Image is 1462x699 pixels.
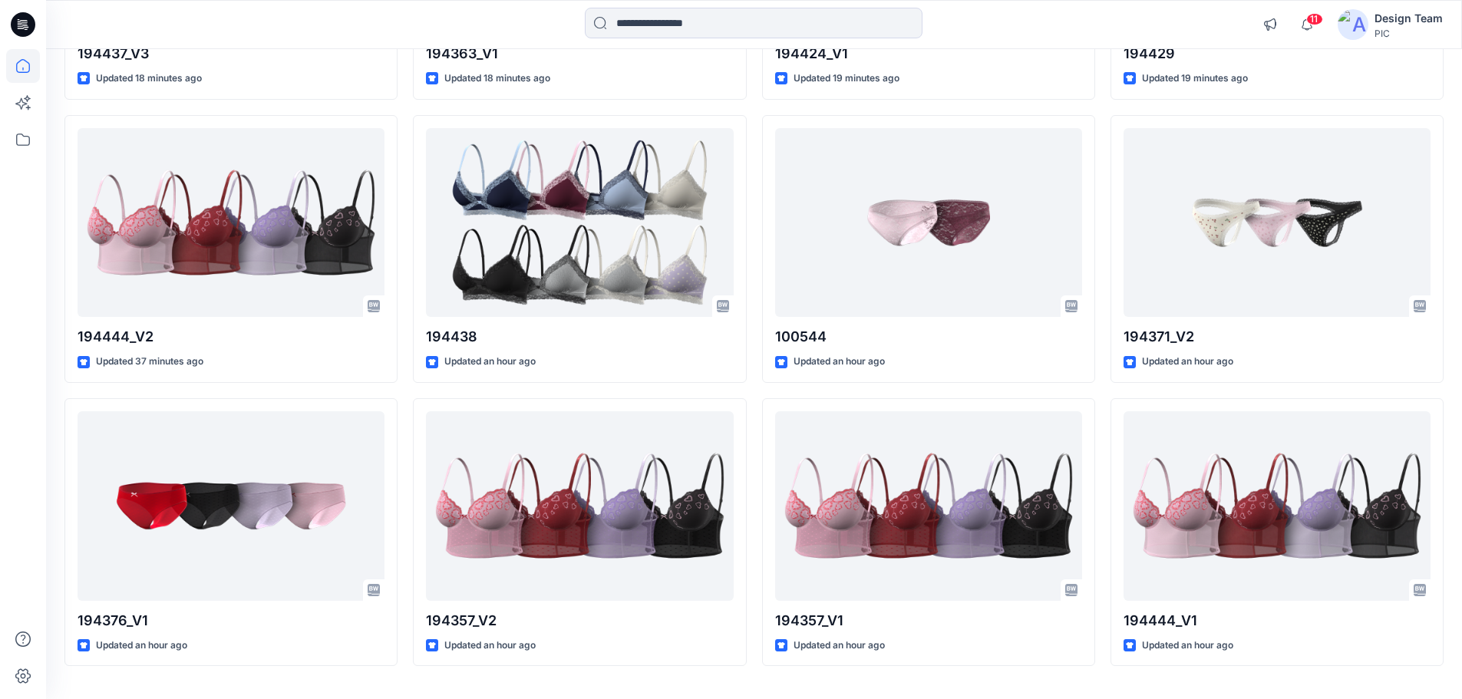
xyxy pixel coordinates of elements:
[426,411,733,601] a: 194357_V2
[1124,326,1431,348] p: 194371_V2
[775,128,1082,318] a: 100544
[426,128,733,318] a: 194438
[775,610,1082,631] p: 194357_V1
[78,128,384,318] a: 194444_V2
[96,71,202,87] p: Updated 18 minutes ago
[794,354,885,370] p: Updated an hour ago
[1124,610,1431,631] p: 194444_V1
[426,326,733,348] p: 194438
[775,43,1082,64] p: 194424_V1
[444,354,536,370] p: Updated an hour ago
[444,71,550,87] p: Updated 18 minutes ago
[78,610,384,631] p: 194376_V1
[96,638,187,654] p: Updated an hour ago
[1375,28,1443,39] div: PIC
[794,71,899,87] p: Updated 19 minutes ago
[775,411,1082,601] a: 194357_V1
[1306,13,1323,25] span: 11
[78,43,384,64] p: 194437_V3
[426,610,733,631] p: 194357_V2
[794,638,885,654] p: Updated an hour ago
[444,638,536,654] p: Updated an hour ago
[96,354,203,370] p: Updated 37 minutes ago
[1124,43,1431,64] p: 194429
[1375,9,1443,28] div: Design Team
[1124,128,1431,318] a: 194371_V2
[775,326,1082,348] p: 100544
[1142,354,1233,370] p: Updated an hour ago
[1142,638,1233,654] p: Updated an hour ago
[1124,411,1431,601] a: 194444_V1
[426,43,733,64] p: 194363_V1
[1338,9,1368,40] img: avatar
[78,411,384,601] a: 194376_V1
[78,326,384,348] p: 194444_V2
[1142,71,1248,87] p: Updated 19 minutes ago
